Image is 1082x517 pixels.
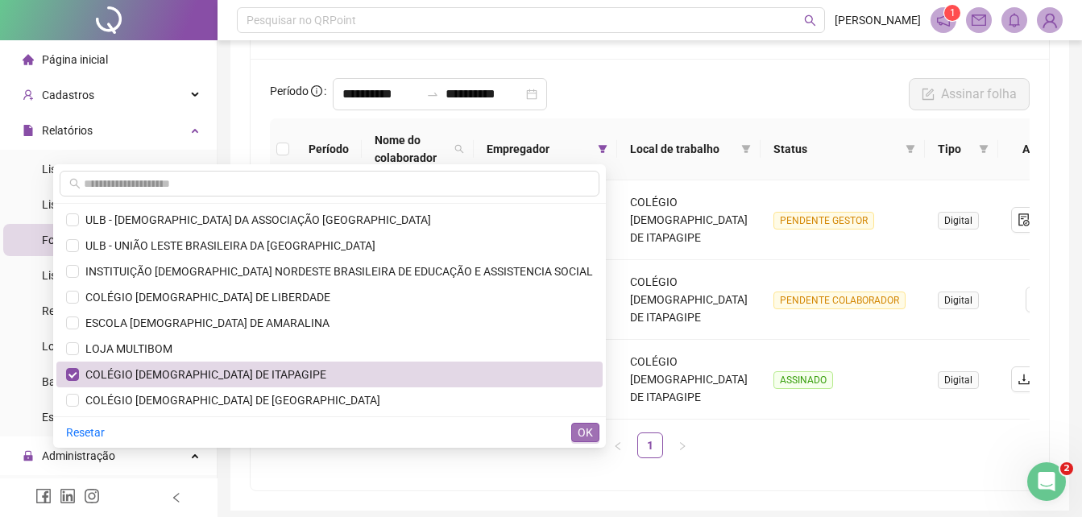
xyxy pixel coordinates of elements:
button: right [670,432,695,458]
td: COLÉGIO [DEMOGRAPHIC_DATA] DE ITAPAGIPE [617,340,761,420]
span: Resumo da jornada [42,304,139,317]
span: filter [979,144,989,154]
span: Resetar [66,424,105,441]
span: Local de trabalho [630,140,735,158]
span: notification [936,13,951,27]
iframe: Intercom live chat [1027,462,1066,501]
span: 2 [1060,462,1073,475]
span: left [613,441,623,451]
span: Digital [938,292,979,309]
sup: 1 [944,5,960,21]
span: file [23,125,34,136]
span: Página inicial [42,53,108,66]
span: Empregador [487,140,591,158]
span: file-done [1018,213,1030,226]
span: filter [598,144,607,154]
span: 1 [950,7,956,19]
span: PENDENTE GESTOR [773,212,874,230]
li: Próxima página [670,432,695,458]
span: home [23,54,34,65]
span: bell [1007,13,1022,27]
span: ULB - UNIÃO LESTE BRASILEIRA DA [GEOGRAPHIC_DATA] [79,239,375,252]
span: COLÉGIO [DEMOGRAPHIC_DATA] DE [GEOGRAPHIC_DATA] [79,394,380,407]
span: linkedin [60,488,76,504]
a: 1 [638,433,662,457]
span: search [451,128,467,170]
span: right [678,441,687,451]
span: Administração [42,449,115,462]
span: Cadastros [42,89,94,101]
span: user-add [23,89,34,101]
button: OK [571,423,599,442]
span: Listagem de colaboradores [42,163,178,176]
span: search [454,144,464,154]
button: Resetar [60,423,111,442]
span: ULB - [DEMOGRAPHIC_DATA] DA ASSOCIAÇÃO [GEOGRAPHIC_DATA] [79,213,431,226]
span: filter [595,137,611,161]
li: Página anterior [605,432,631,458]
span: Localização de registros [42,340,164,353]
span: INSTITUIÇÃO [DEMOGRAPHIC_DATA] NORDESTE BRASILEIRA DE EDUCAÇÃO E ASSISTENCIA SOCIAL [79,265,593,278]
span: Listagem de atrasos [42,198,144,211]
span: info-circle [311,85,322,97]
span: filter [902,137,918,161]
span: filter [741,144,751,154]
li: 1 [637,432,663,458]
span: [PERSON_NAME] [835,11,921,29]
td: COLÉGIO [DEMOGRAPHIC_DATA] DE ITAPAGIPE [617,180,761,260]
span: Banco de Horas [42,375,122,388]
span: filter [906,144,915,154]
span: OK [578,424,593,441]
span: left [171,492,182,503]
span: search [804,14,816,27]
span: search [69,178,81,189]
span: ASSINADO [773,371,833,389]
span: Folha de ponto [42,234,117,246]
span: COLÉGIO [DEMOGRAPHIC_DATA] DE LIBERDADE [79,291,330,304]
span: Tipo [938,140,972,158]
span: LOJA MULTIBOM [79,342,172,355]
span: PENDENTE COLABORADOR [773,292,906,309]
span: Relatórios [42,124,93,137]
span: instagram [84,488,100,504]
span: mail [972,13,986,27]
span: lock [23,450,34,461]
th: Período [296,118,362,180]
span: facebook [35,488,52,504]
span: Escalas de trabalho [42,411,140,424]
span: download [1018,373,1030,386]
span: Listagem de registros [42,269,150,282]
span: Período [270,85,309,97]
span: ESCOLA [DEMOGRAPHIC_DATA] DE AMARALINA [79,316,330,329]
td: COLÉGIO [DEMOGRAPHIC_DATA] DE ITAPAGIPE [617,260,761,340]
span: Nome do colaborador [375,131,448,167]
span: Digital [938,371,979,389]
span: Digital [938,212,979,230]
span: swap-right [426,88,439,101]
span: filter [738,137,754,161]
span: to [426,88,439,101]
span: filter [976,137,992,161]
button: Assinar folha [909,78,1030,110]
img: 87054 [1038,8,1062,32]
span: Status [773,140,899,158]
button: left [605,432,631,458]
th: Ações [998,118,1078,180]
span: COLÉGIO [DEMOGRAPHIC_DATA] DE ITAPAGIPE [79,368,326,381]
